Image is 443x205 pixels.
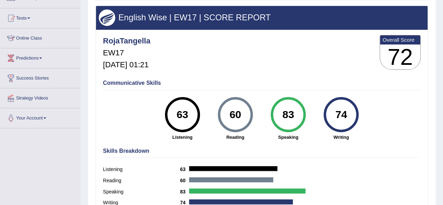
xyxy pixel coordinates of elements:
[212,134,258,141] strong: Reading
[103,80,421,86] h4: Communicative Skills
[382,37,418,43] b: Overall Score
[275,100,301,129] div: 83
[103,37,150,45] h4: RojaTangella
[222,100,248,129] div: 60
[99,9,115,26] img: wings.png
[0,88,80,106] a: Strategy Videos
[103,177,180,184] label: Reading
[318,134,364,141] strong: Writing
[380,45,420,70] h3: 72
[103,188,180,196] label: Speaking
[0,48,80,66] a: Predictions
[103,49,150,57] h5: EW17
[103,166,180,173] label: Listening
[99,13,425,22] h3: English Wise | EW17 | SCORE REPORT
[180,189,189,194] b: 83
[265,134,311,141] strong: Speaking
[0,68,80,86] a: Success Stories
[0,28,80,46] a: Online Class
[328,100,354,129] div: 74
[103,148,421,154] h4: Skills Breakdown
[159,134,205,141] strong: Listening
[180,178,189,183] b: 60
[169,100,195,129] div: 63
[180,166,189,172] b: 63
[0,8,80,26] a: Tests
[0,108,80,126] a: Your Account
[103,61,150,69] h5: [DATE] 01:21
